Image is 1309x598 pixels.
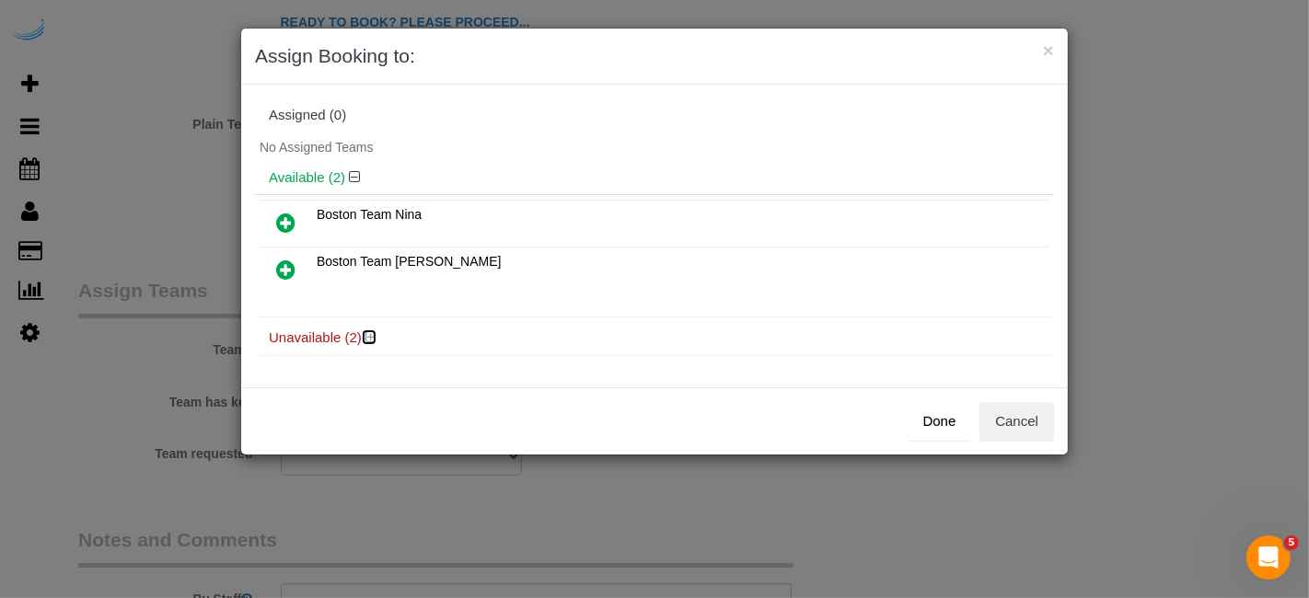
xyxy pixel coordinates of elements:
span: No Assigned Teams [260,140,373,155]
button: Cancel [979,402,1054,441]
h3: Assign Booking to: [255,42,1054,70]
iframe: Intercom live chat [1246,535,1291,580]
span: 5 [1284,535,1299,550]
h4: Available (2) [269,170,1040,186]
span: Boston Team [PERSON_NAME] [317,254,501,269]
button: Done [908,402,972,441]
span: Boston Team Nina [317,207,422,222]
h4: Unavailable (2) [269,330,1040,346]
div: Assigned (0) [269,108,1040,123]
button: × [1043,40,1054,60]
